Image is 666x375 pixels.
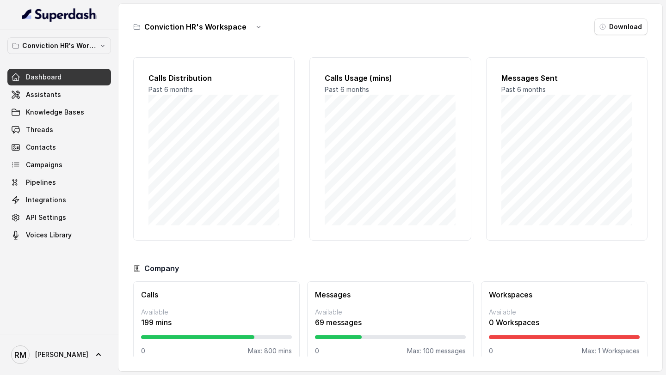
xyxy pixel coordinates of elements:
[7,192,111,208] a: Integrations
[582,346,640,356] p: Max: 1 Workspaces
[325,73,456,84] h2: Calls Usage (mins)
[315,289,466,300] h3: Messages
[7,209,111,226] a: API Settings
[7,86,111,103] a: Assistants
[407,346,466,356] p: Max: 100 messages
[315,346,319,356] p: 0
[501,85,546,93] span: Past 6 months
[489,346,493,356] p: 0
[489,308,640,317] p: Available
[141,317,292,328] p: 199 mins
[489,289,640,300] h3: Workspaces
[144,263,179,274] h3: Company
[315,317,466,328] p: 69 messages
[7,157,111,173] a: Campaigns
[489,317,640,328] p: 0 Workspaces
[594,18,647,35] button: Download
[141,289,292,300] h3: Calls
[7,174,111,191] a: Pipelines
[148,85,193,93] span: Past 6 months
[7,227,111,243] a: Voices Library
[148,73,279,84] h2: Calls Distribution
[22,7,97,22] img: light.svg
[7,139,111,156] a: Contacts
[501,73,632,84] h2: Messages Sent
[248,346,292,356] p: Max: 800 mins
[7,37,111,54] button: Conviction HR's Workspace
[7,121,111,138] a: Threads
[141,308,292,317] p: Available
[144,21,247,32] h3: Conviction HR's Workspace
[141,346,145,356] p: 0
[22,40,96,51] p: Conviction HR's Workspace
[325,85,369,93] span: Past 6 months
[7,69,111,85] a: Dashboard
[7,104,111,121] a: Knowledge Bases
[315,308,466,317] p: Available
[7,342,111,368] a: [PERSON_NAME]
